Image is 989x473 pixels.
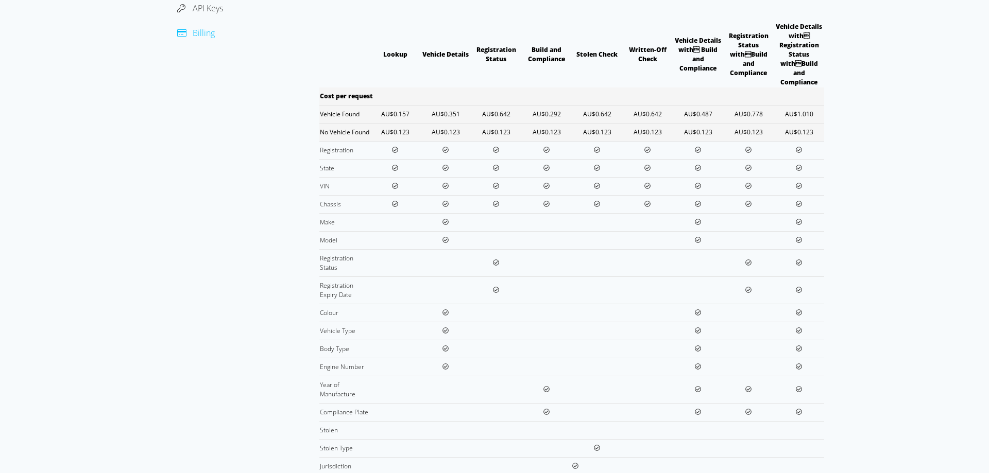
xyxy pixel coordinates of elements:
td: AU$0.123 [673,123,723,141]
td: AU$0.123 [420,123,471,141]
th: Lookup [370,22,420,87]
td: AU$1.010 [774,105,824,123]
td: AU$0.123 [723,123,774,141]
td: Cost per request [319,87,521,106]
td: AU$0.123 [622,123,673,141]
td: Make [319,213,370,231]
td: Registration Expiry Date [319,276,370,304]
td: Chassis [319,195,370,213]
a: Billing [177,27,215,39]
td: Registration [319,141,370,159]
th: Stolen Check [572,22,622,87]
td: VIN [319,177,370,195]
th: Registration Status withBuild and Compliance [723,22,774,87]
td: Stolen [319,421,370,439]
th: Vehicle Details with Registration Status withBuild and Compliance [774,22,824,87]
td: AU$0.123 [370,123,420,141]
th: Vehicle Details with Build and Compliance [673,22,723,87]
th: Vehicle Details [420,22,471,87]
span: API Keys [193,3,223,14]
td: Vehicle Found [319,105,370,123]
td: Engine Number [319,358,370,376]
td: Registration Status [319,249,370,276]
td: Stolen Type [319,439,370,457]
td: Body Type [319,340,370,358]
td: AU$0.778 [723,105,774,123]
span: Billing [193,27,215,39]
td: No Vehicle Found [319,123,370,141]
td: AU$0.123 [774,123,824,141]
th: Build and Compliance [521,22,572,87]
td: AU$0.642 [622,105,673,123]
td: Compliance Plate [319,403,370,421]
th: Written-Off Check [622,22,673,87]
td: AU$0.642 [572,105,622,123]
td: AU$0.351 [420,105,471,123]
td: Year of Manufacture [319,376,370,403]
td: AU$0.642 [471,105,521,123]
td: AU$0.123 [471,123,521,141]
td: State [319,159,370,177]
td: AU$0.292 [521,105,572,123]
th: Registration Status [471,22,521,87]
td: AU$0.123 [572,123,622,141]
td: AU$0.487 [673,105,723,123]
td: Colour [319,304,370,322]
td: AU$0.123 [521,123,572,141]
td: Vehicle Type [319,322,370,340]
td: AU$0.157 [370,105,420,123]
td: Model [319,231,370,249]
a: API Keys [177,3,223,14]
